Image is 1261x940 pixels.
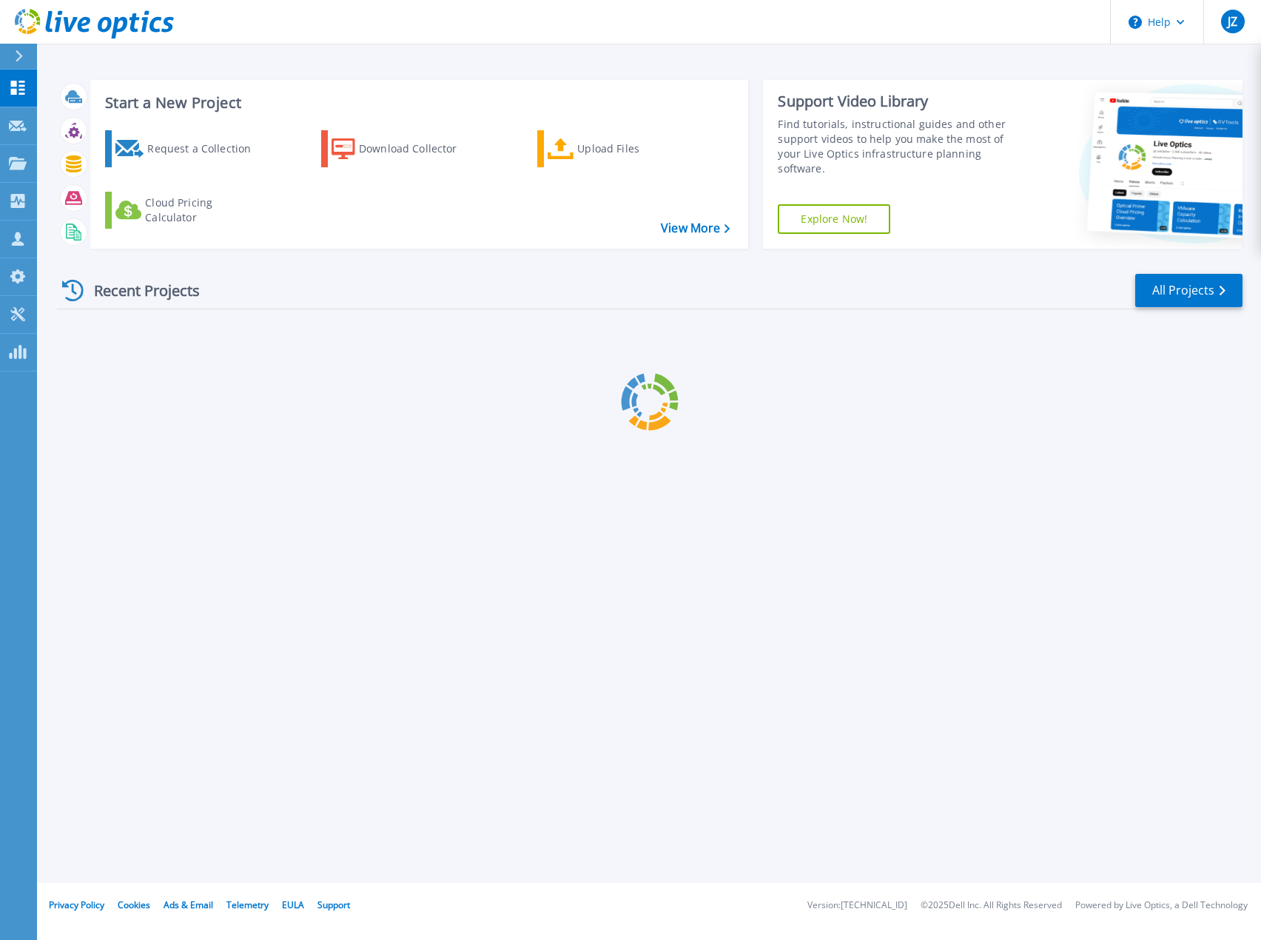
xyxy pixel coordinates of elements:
[359,134,477,164] div: Download Collector
[661,221,730,235] a: View More
[282,899,304,911] a: EULA
[921,901,1062,910] li: © 2025 Dell Inc. All Rights Reserved
[145,195,263,225] div: Cloud Pricing Calculator
[105,95,730,111] h3: Start a New Project
[49,899,104,911] a: Privacy Policy
[807,901,907,910] li: Version: [TECHNICAL_ID]
[577,134,696,164] div: Upload Files
[57,272,220,309] div: Recent Projects
[226,899,269,911] a: Telemetry
[778,117,1020,176] div: Find tutorials, instructional guides and other support videos to help you make the most of your L...
[778,204,890,234] a: Explore Now!
[537,130,702,167] a: Upload Files
[118,899,150,911] a: Cookies
[778,92,1020,111] div: Support Video Library
[317,899,350,911] a: Support
[105,130,270,167] a: Request a Collection
[1075,901,1248,910] li: Powered by Live Optics, a Dell Technology
[105,192,270,229] a: Cloud Pricing Calculator
[147,134,266,164] div: Request a Collection
[1135,274,1242,307] a: All Projects
[1228,16,1237,27] span: JZ
[321,130,486,167] a: Download Collector
[164,899,213,911] a: Ads & Email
